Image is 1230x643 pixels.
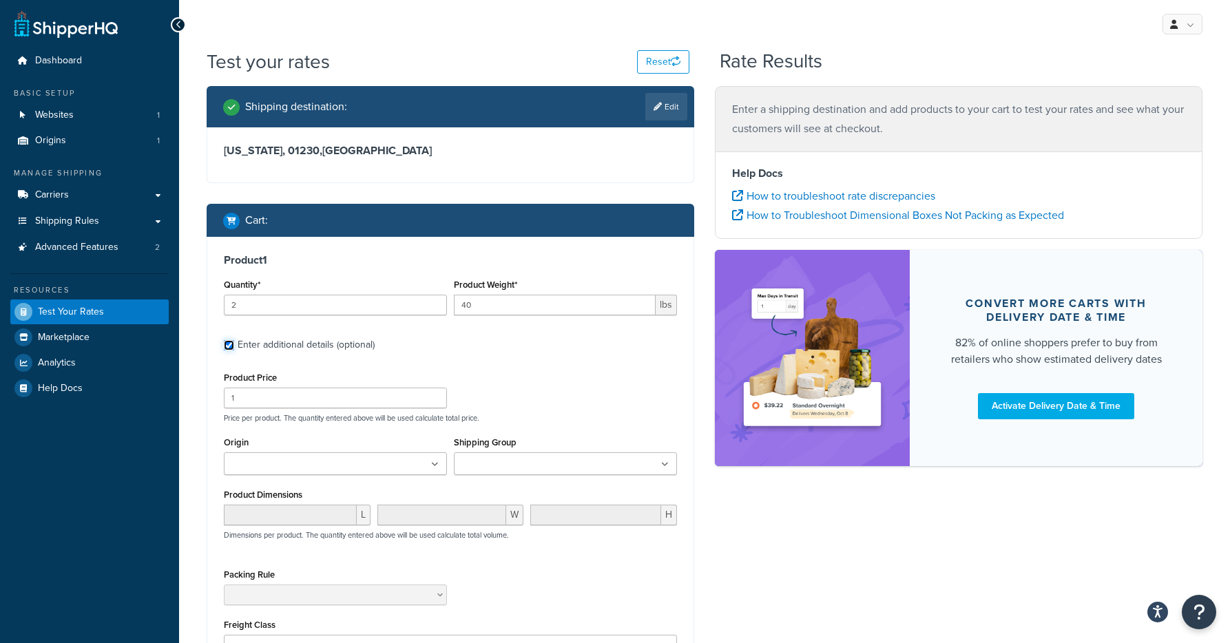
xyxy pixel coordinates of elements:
[736,271,889,445] img: feature-image-ddt-36eae7f7280da8017bfb280eaccd9c446f90b1fe08728e4019434db127062ab4.png
[224,569,275,580] label: Packing Rule
[224,489,302,500] label: Product Dimensions
[454,280,517,290] label: Product Weight*
[35,135,66,147] span: Origins
[35,109,74,121] span: Websites
[10,235,169,260] li: Advanced Features
[10,325,169,350] a: Marketplace
[978,393,1134,419] a: Activate Delivery Date & Time
[645,93,687,120] a: Edit
[157,109,160,121] span: 1
[207,48,330,75] h1: Test your rates
[224,437,249,447] label: Origin
[10,284,169,296] div: Resources
[506,505,523,525] span: W
[10,350,169,375] a: Analytics
[38,383,83,394] span: Help Docs
[10,87,169,99] div: Basic Setup
[220,530,509,540] p: Dimensions per product. The quantity entered above will be used calculate total volume.
[637,50,689,74] button: Reset
[224,372,277,383] label: Product Price
[224,620,275,630] label: Freight Class
[1182,595,1216,629] button: Open Resource Center
[224,144,677,158] h3: [US_STATE], 01230 , [GEOGRAPHIC_DATA]
[661,505,677,525] span: H
[35,242,118,253] span: Advanced Features
[238,335,375,355] div: Enter additional details (optional)
[943,297,1169,324] div: Convert more carts with delivery date & time
[10,209,169,234] a: Shipping Rules
[454,437,517,447] label: Shipping Group
[35,189,69,201] span: Carriers
[155,242,160,253] span: 2
[720,51,822,72] h2: Rate Results
[10,235,169,260] a: Advanced Features2
[38,357,76,369] span: Analytics
[245,101,347,113] h2: Shipping destination :
[10,182,169,208] a: Carriers
[454,295,656,315] input: 0.00
[10,167,169,179] div: Manage Shipping
[38,306,104,318] span: Test Your Rates
[224,280,260,290] label: Quantity*
[38,332,90,344] span: Marketplace
[10,128,169,154] li: Origins
[224,253,677,267] h3: Product 1
[224,340,234,350] input: Enter additional details (optional)
[35,55,82,67] span: Dashboard
[10,128,169,154] a: Origins1
[732,188,935,204] a: How to troubleshoot rate discrepancies
[943,335,1169,368] div: 82% of online shoppers prefer to buy from retailers who show estimated delivery dates
[656,295,677,315] span: lbs
[10,103,169,128] li: Websites
[357,505,371,525] span: L
[732,207,1064,223] a: How to Troubleshoot Dimensional Boxes Not Packing as Expected
[220,413,680,423] p: Price per product. The quantity entered above will be used calculate total price.
[732,165,1185,182] h4: Help Docs
[10,299,169,324] a: Test Your Rates
[35,215,99,227] span: Shipping Rules
[224,295,447,315] input: 0.0
[157,135,160,147] span: 1
[10,376,169,401] a: Help Docs
[10,48,169,74] a: Dashboard
[10,103,169,128] a: Websites1
[245,214,268,226] h2: Cart :
[732,100,1185,138] p: Enter a shipping destination and add products to your cart to test your rates and see what your c...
